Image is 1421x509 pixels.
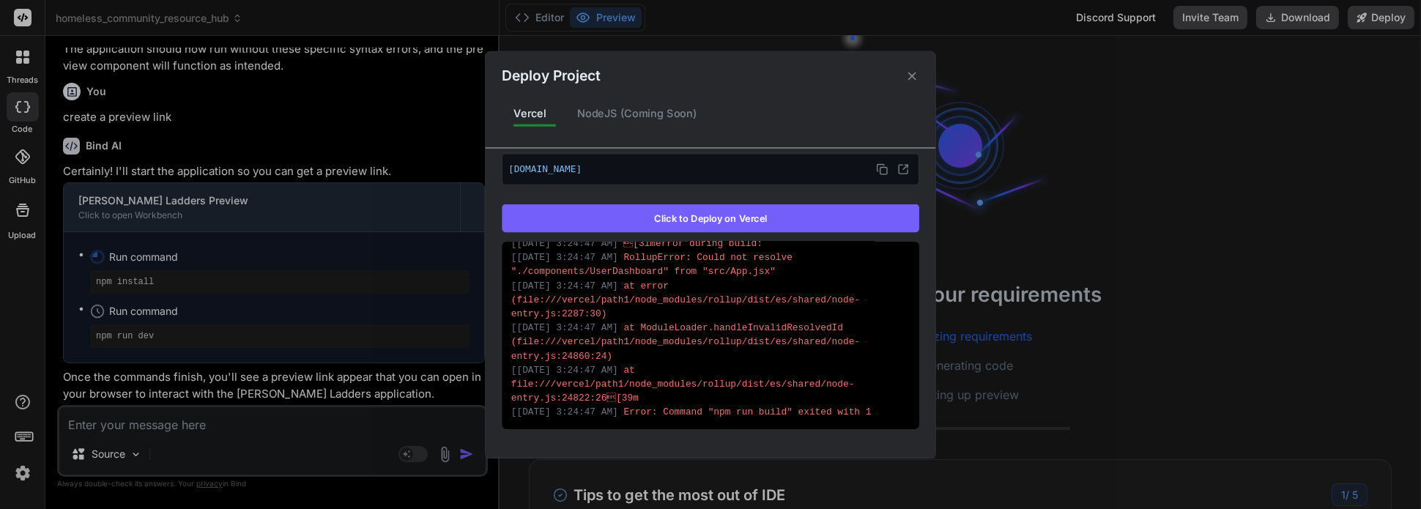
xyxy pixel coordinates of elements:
[511,280,618,291] span: [ [DATE] 3:24:47 AM ]
[502,98,558,129] div: Vercel
[511,365,618,375] span: [ [DATE] 3:24:47 AM ]
[511,363,910,406] div: at file:///vercel/path1/node_modules/rollup/dist/es/shared/node-entry.js:24822:26[39m
[511,407,618,417] span: [ [DATE] 3:24:47 AM ]
[511,237,910,250] div: [31merror during build:
[565,98,709,129] div: NodeJS (Coming Soon)
[508,160,913,179] p: [DOMAIN_NAME]
[894,160,913,179] button: Open in new tab
[511,405,910,419] div: Error: Command "npm run build" exited with 1
[511,322,618,332] span: [ [DATE] 3:24:47 AM ]
[511,321,910,363] div: at ModuleLoader.handleInvalidResolvedId (file:///vercel/path1/node_modules/rollup/dist/es/shared/...
[511,250,910,278] div: RollupError: Could not resolve "./components/UserDashboard" from "src/App.jsx"
[511,278,910,321] div: at error (file:///vercel/path1/node_modules/rollup/dist/es/shared/node-entry.js:2287:30)
[502,135,919,149] label: Deployment URL
[502,204,919,231] button: Click to Deploy on Vercel
[511,238,618,248] span: [ [DATE] 3:24:47 AM ]
[502,65,600,86] h2: Deploy Project
[511,252,618,262] span: [ [DATE] 3:24:47 AM ]
[873,160,892,179] button: Copy URL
